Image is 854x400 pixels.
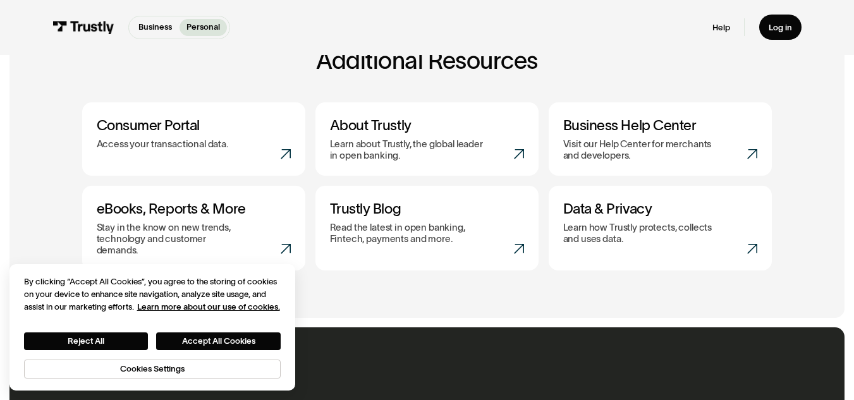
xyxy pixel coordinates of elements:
[82,48,772,74] h2: Additional Resources
[156,332,281,350] button: Accept All Cookies
[24,332,149,350] button: Reject All
[330,222,484,245] p: Read the latest in open banking, Fintech, payments and more.
[97,200,291,217] h3: eBooks, Reports & More
[563,200,758,217] h3: Data & Privacy
[563,222,717,245] p: Learn how Trustly protects, collects and uses data.
[82,186,305,270] a: eBooks, Reports & MoreStay in the know on new trends, technology and customer demands.
[549,102,772,176] a: Business Help CenterVisit our Help Center for merchants and developers.
[137,302,280,312] a: More information about your privacy, opens in a new tab
[24,276,281,313] div: By clicking “Accept All Cookies”, you agree to the storing of cookies on your device to enhance s...
[180,19,228,36] a: Personal
[315,186,539,270] a: Trustly BlogRead the latest in open banking, Fintech, payments and more.
[52,21,114,34] img: Trustly Logo
[9,264,295,391] div: Cookie banner
[186,21,220,33] p: Personal
[330,138,484,161] p: Learn about Trustly, the global leader in open banking.
[759,15,802,40] a: Log in
[563,117,758,134] h3: Business Help Center
[97,138,229,150] p: Access your transactional data.
[131,19,180,36] a: Business
[24,276,281,379] div: Privacy
[330,200,525,217] h3: Trustly Blog
[315,102,539,176] a: About TrustlyLearn about Trustly, the global leader in open banking.
[24,360,281,379] button: Cookies Settings
[97,117,291,134] h3: Consumer Portal
[97,222,250,256] p: Stay in the know on new trends, technology and customer demands.
[549,186,772,270] a: Data & PrivacyLearn how Trustly protects, collects and uses data.
[330,117,525,134] h3: About Trustly
[138,21,172,33] p: Business
[563,138,717,161] p: Visit our Help Center for merchants and developers.
[769,22,792,33] div: Log in
[712,22,730,33] a: Help
[82,102,305,176] a: Consumer PortalAccess your transactional data.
